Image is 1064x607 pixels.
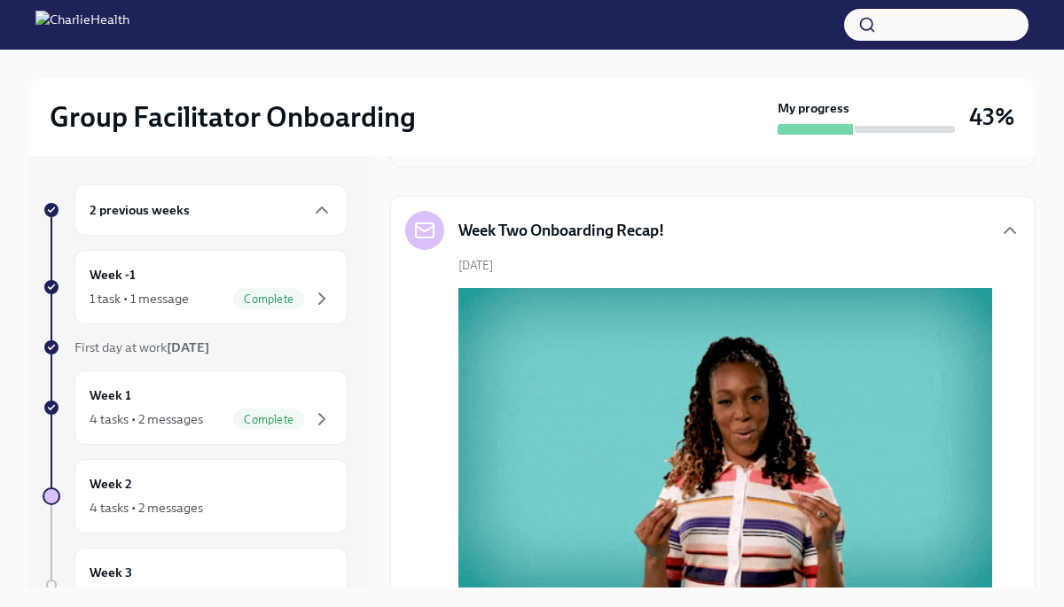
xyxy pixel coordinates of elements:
h6: Week 2 [90,474,132,494]
h6: Week -1 [90,265,136,284]
a: Week -11 task • 1 messageComplete [43,250,348,324]
span: Complete [233,292,304,306]
span: First day at work [74,339,209,355]
h2: Group Facilitator Onboarding [50,99,416,135]
span: [DATE] [458,257,493,274]
a: Week 14 tasks • 2 messagesComplete [43,370,348,445]
div: 4 tasks • 2 messages [90,410,203,428]
a: First day at work[DATE] [43,339,348,356]
div: 2 previous weeks [74,184,348,236]
h6: 2 previous weeks [90,200,190,220]
h5: Week Two Onboarding Recap! [458,220,664,241]
img: CharlieHealth [35,11,129,39]
div: 4 tasks • 2 messages [90,499,203,517]
h6: Week 1 [90,385,131,405]
a: Week 24 tasks • 2 messages [43,459,348,533]
div: 1 task • 1 message [90,290,189,307]
span: Complete [233,413,304,426]
strong: [DATE] [167,339,209,355]
h3: 43% [969,101,1014,133]
strong: My progress [778,99,849,117]
h6: Week 3 [90,563,132,582]
button: Zoom image [458,288,992,588]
